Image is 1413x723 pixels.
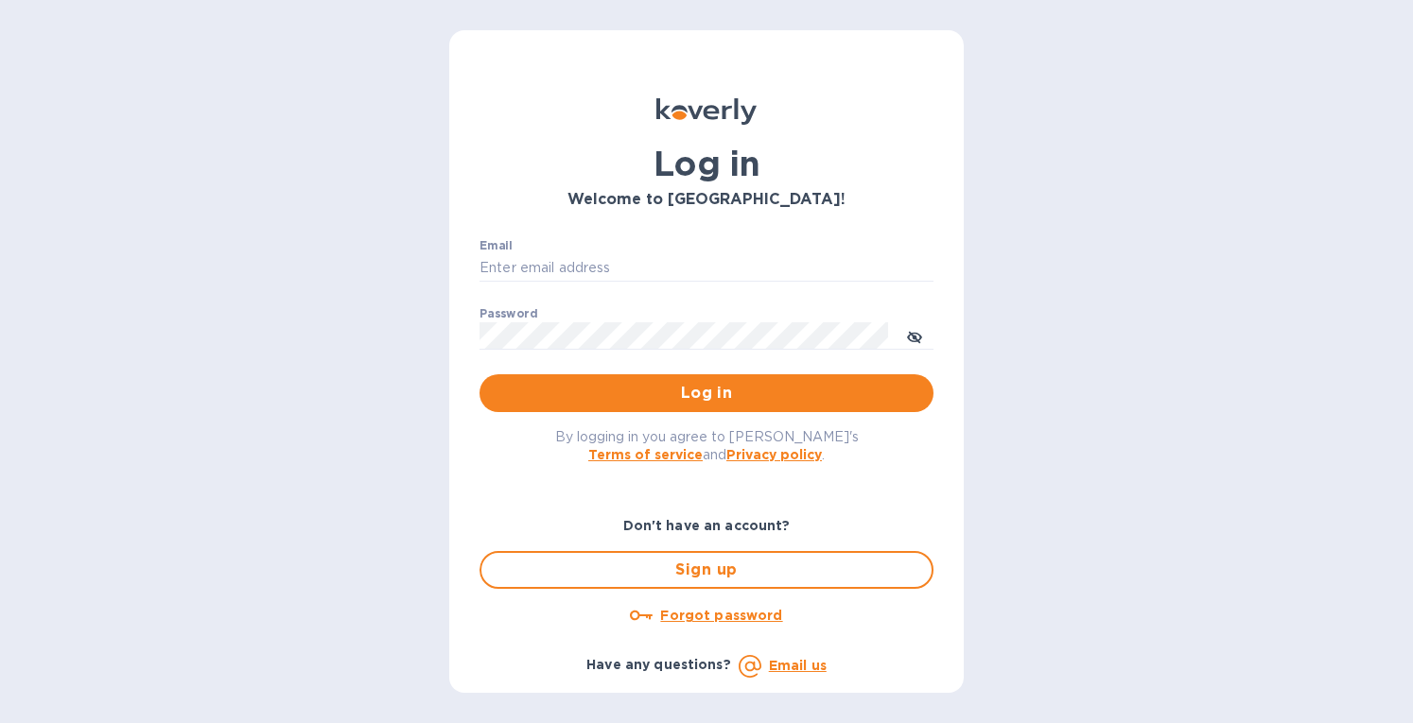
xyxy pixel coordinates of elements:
[623,518,791,533] b: Don't have an account?
[769,658,827,673] a: Email us
[586,657,731,672] b: Have any questions?
[497,559,916,581] span: Sign up
[588,447,703,462] a: Terms of service
[480,191,933,209] h3: Welcome to [GEOGRAPHIC_DATA]!
[660,608,782,623] u: Forgot password
[480,551,933,589] button: Sign up
[495,382,918,405] span: Log in
[480,254,933,283] input: Enter email address
[896,317,933,354] button: toggle password visibility
[480,374,933,412] button: Log in
[555,429,859,462] span: By logging in you agree to [PERSON_NAME]'s and .
[480,144,933,183] h1: Log in
[480,308,537,319] label: Password
[726,447,822,462] a: Privacy policy
[656,98,757,125] img: Koverly
[480,240,513,251] label: Email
